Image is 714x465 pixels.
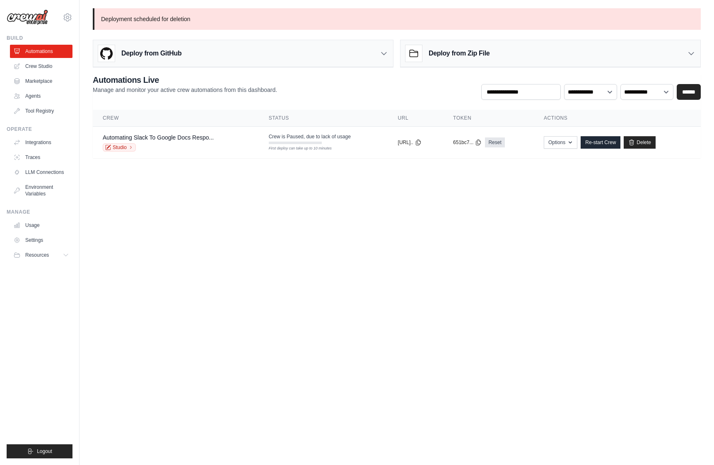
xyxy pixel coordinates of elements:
[10,151,72,164] a: Traces
[10,75,72,88] a: Marketplace
[93,74,277,86] h2: Automations Live
[93,110,259,127] th: Crew
[269,146,322,152] div: First deploy can take up to 10 minutes
[121,48,181,58] h3: Deploy from GitHub
[10,248,72,262] button: Resources
[534,110,701,127] th: Actions
[581,136,620,149] a: Re-start Crew
[103,134,214,141] a: Automating Slack To Google Docs Respo...
[388,110,443,127] th: URL
[103,143,136,152] a: Studio
[429,48,490,58] h3: Deploy from Zip File
[98,45,115,62] img: GitHub Logo
[259,110,388,127] th: Status
[10,234,72,247] a: Settings
[93,86,277,94] p: Manage and monitor your active crew automations from this dashboard.
[544,136,577,149] button: Options
[7,444,72,458] button: Logout
[10,166,72,179] a: LLM Connections
[25,252,49,258] span: Resources
[93,8,701,30] p: Deployment scheduled for deletion
[7,10,48,25] img: Logo
[485,137,504,147] a: Reset
[10,104,72,118] a: Tool Registry
[7,35,72,41] div: Build
[10,45,72,58] a: Automations
[7,209,72,215] div: Manage
[10,60,72,73] a: Crew Studio
[37,448,52,455] span: Logout
[10,89,72,103] a: Agents
[10,219,72,232] a: Usage
[10,136,72,149] a: Integrations
[269,133,351,140] span: Crew is Paused, due to lack of usage
[10,181,72,200] a: Environment Variables
[7,126,72,133] div: Operate
[443,110,534,127] th: Token
[624,136,656,149] a: Delete
[453,139,482,146] button: 651bc7...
